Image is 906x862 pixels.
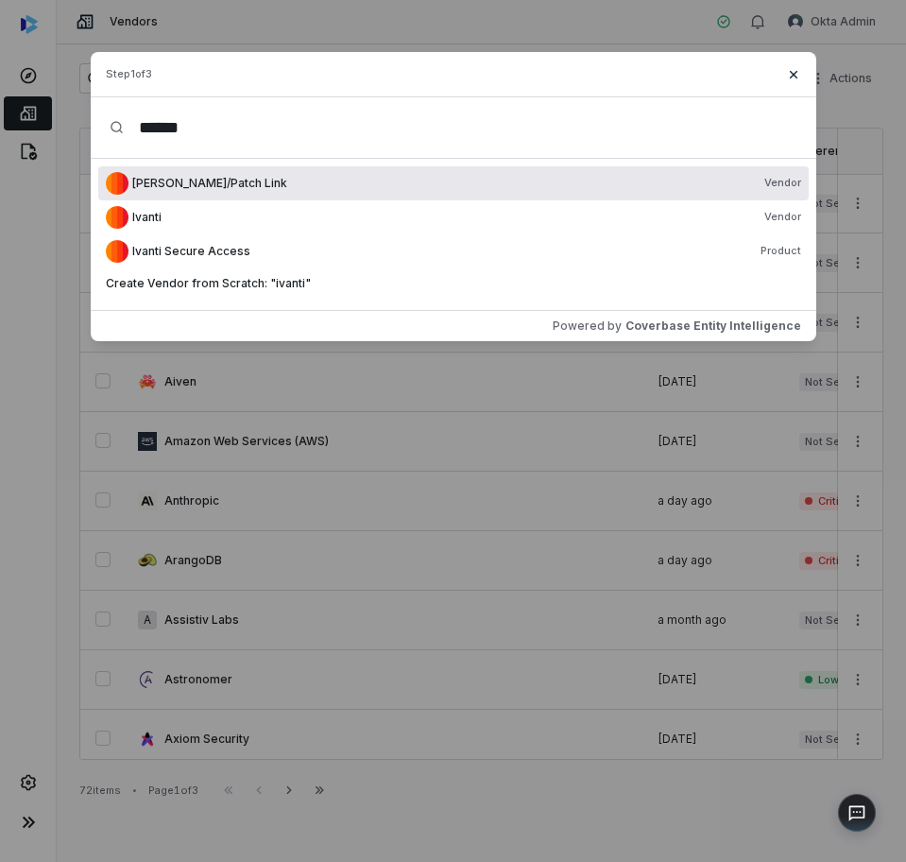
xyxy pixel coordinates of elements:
div: Suggestions [91,159,816,310]
img: faviconV2 [106,206,128,229]
span: [PERSON_NAME]/Patch Link [132,176,287,191]
span: Create Vendor from Scratch: " ivanti " [106,276,311,291]
img: faviconV2 [106,172,128,195]
span: Powered by [553,319,622,334]
span: Step 1 of 3 [106,67,152,81]
span: Vendor [764,210,801,225]
span: Coverbase Entity Intelligence [625,319,801,334]
span: Product [761,244,801,259]
img: faviconV2 [106,240,128,263]
span: Vendor [764,176,801,191]
span: Ivanti Secure Access [132,244,250,259]
span: Ivanti [132,210,162,225]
